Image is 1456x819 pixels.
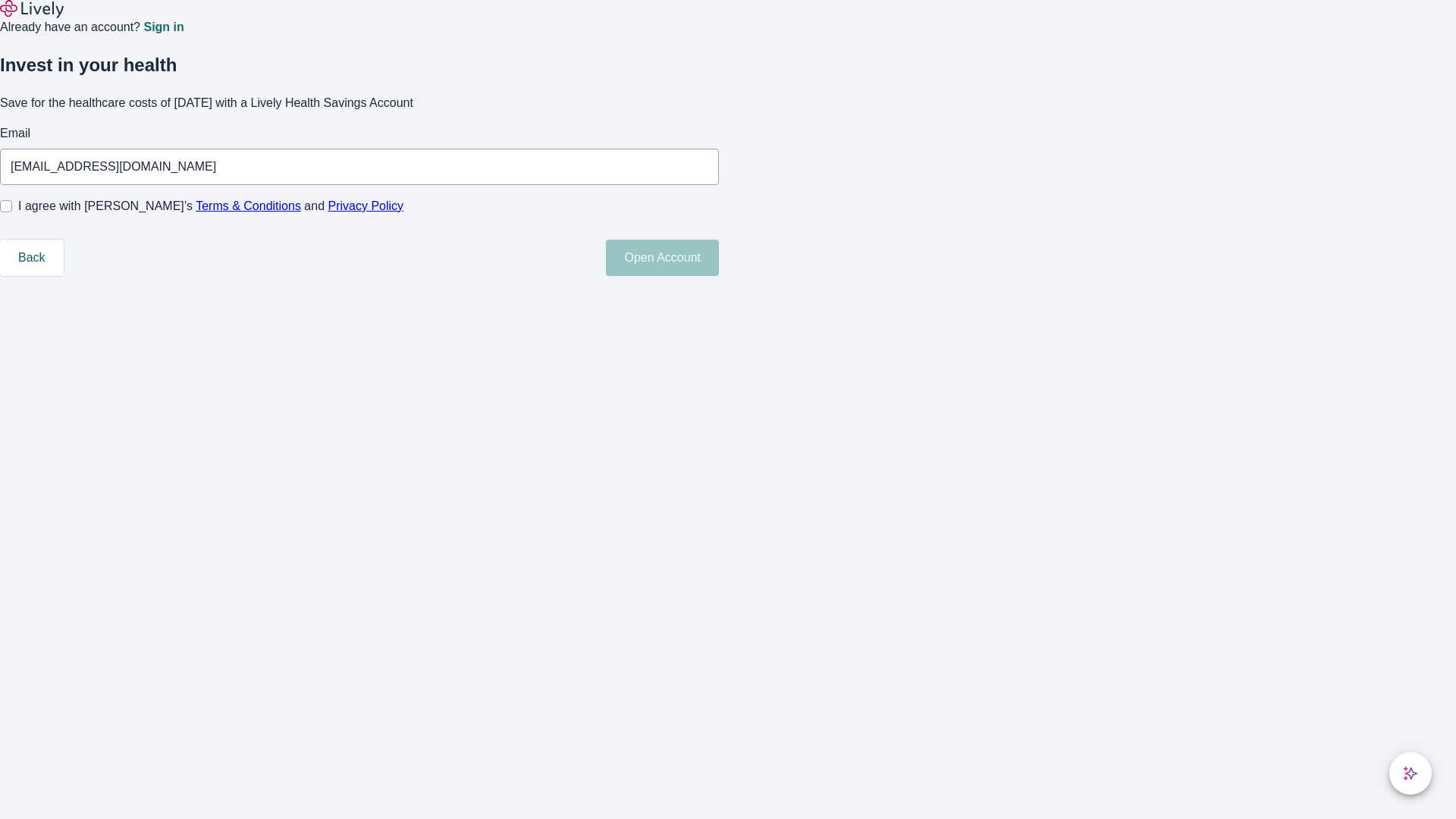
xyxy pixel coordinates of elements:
a: Sign in [143,21,184,33]
span: I agree with [PERSON_NAME]’s and [18,197,403,215]
svg: Lively AI Assistant [1403,766,1418,781]
a: Privacy Policy [328,199,404,212]
button: chat [1389,752,1432,795]
a: Terms & Conditions [196,199,301,212]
